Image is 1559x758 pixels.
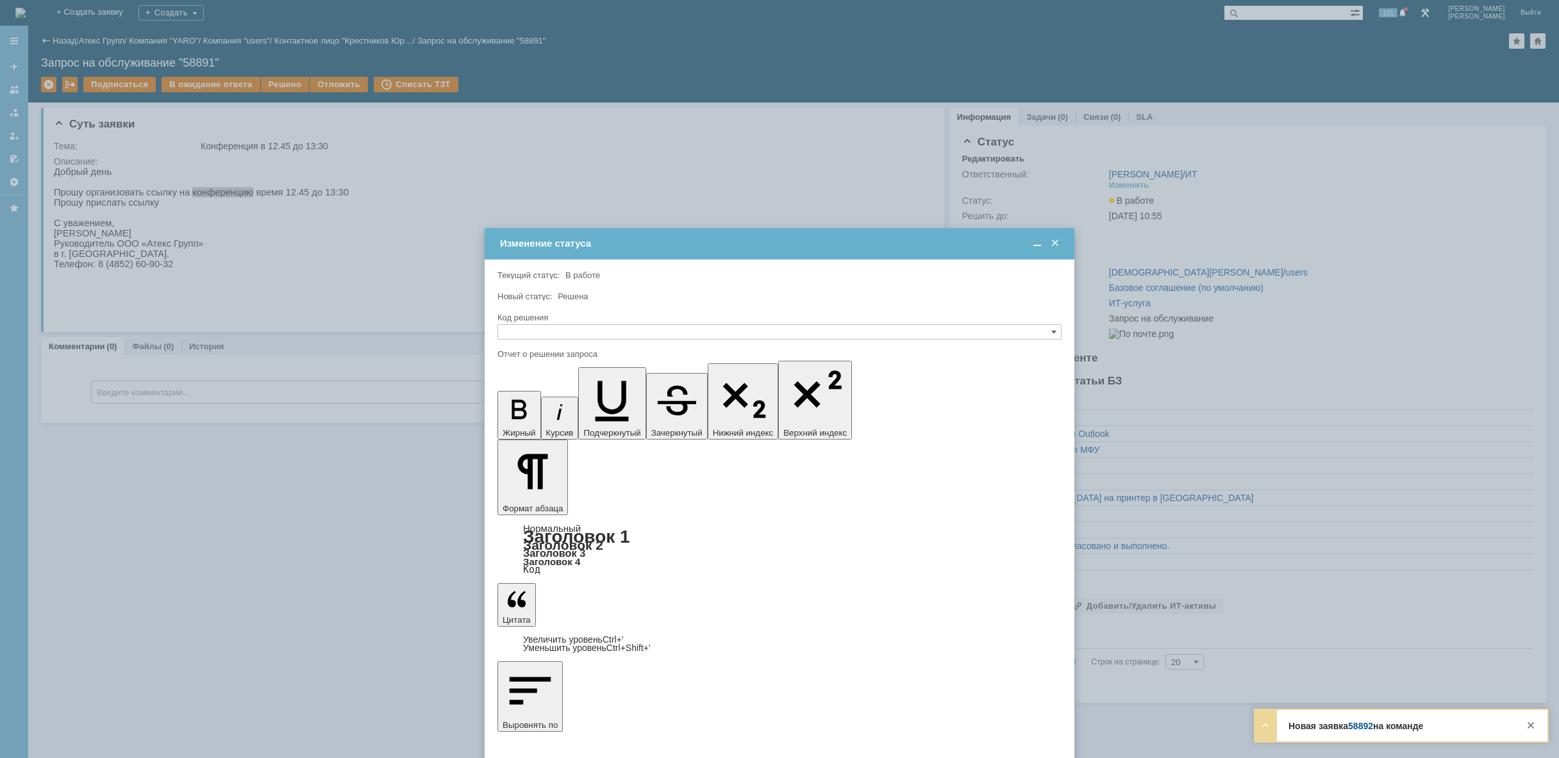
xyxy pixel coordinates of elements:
button: Курсив [541,397,579,440]
div: Код решения [497,313,1059,322]
a: Заголовок 2 [523,538,603,552]
span: Цитата [503,615,531,625]
div: Отчет о решении запроса [497,350,1059,358]
div: Закрыть [1523,718,1538,733]
span: Свернуть (Ctrl + M) [1031,238,1044,249]
span: Жирный [503,428,536,438]
span: Выровнять по [503,720,558,730]
a: 58892 [1348,721,1373,731]
label: Новый статус: [497,292,553,301]
a: Заголовок 4 [523,556,580,567]
span: Ctrl+Shift+' [606,643,651,653]
a: Increase [523,634,624,645]
span: В работе [565,270,600,280]
span: Курсив [546,428,574,438]
div: Изменение статуса [500,238,1062,249]
strong: Новая заявка на команде [1288,721,1423,731]
label: Текущий статус: [497,270,560,280]
button: Зачеркнутый [646,373,708,440]
button: Подчеркнутый [578,367,646,440]
span: Закрыть [1049,238,1062,249]
div: Развернуть [1258,718,1273,733]
a: Decrease [523,643,651,653]
a: Нормальный [523,523,581,534]
span: Формат абзаца [503,504,563,513]
a: Заголовок 3 [523,547,585,559]
span: Решена [558,292,588,301]
div: Цитата [497,636,1062,652]
button: Верхний индекс [778,361,852,440]
button: Нижний индекс [708,363,779,440]
a: Заголовок 1 [523,527,630,547]
span: Подчеркнутый [583,428,640,438]
button: Формат абзаца [497,440,568,515]
button: Выровнять по [497,661,563,732]
span: Нижний индекс [713,428,774,438]
button: Цитата [497,583,536,627]
div: Формат абзаца [497,524,1062,574]
button: Жирный [497,391,541,440]
span: Ctrl+' [603,634,624,645]
span: Зачеркнутый [651,428,703,438]
a: Код [523,564,540,575]
span: Верхний индекс [783,428,847,438]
